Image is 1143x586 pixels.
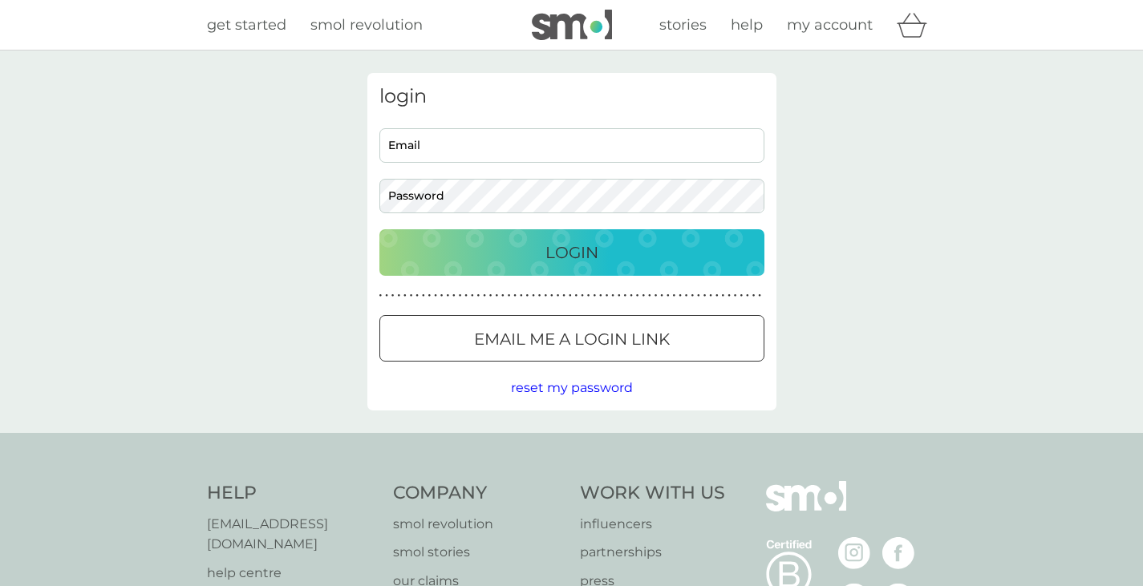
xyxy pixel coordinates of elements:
p: ● [618,292,621,300]
button: Email me a login link [379,315,764,362]
p: ● [520,292,523,300]
p: ● [685,292,688,300]
p: ● [489,292,492,300]
p: ● [611,292,614,300]
div: basket [897,9,937,41]
span: get started [207,16,286,34]
p: ● [728,292,731,300]
p: ● [379,292,383,300]
p: Login [545,240,598,265]
p: ● [434,292,437,300]
p: ● [715,292,719,300]
p: ● [660,292,663,300]
a: smol revolution [393,514,564,535]
p: ● [508,292,511,300]
a: [EMAIL_ADDRESS][DOMAIN_NAME] [207,514,378,555]
button: Login [379,229,764,276]
p: ● [740,292,743,300]
h4: Help [207,481,378,506]
h4: Work With Us [580,481,725,506]
img: smol [532,10,612,40]
p: ● [550,292,553,300]
p: ● [532,292,535,300]
span: my account [787,16,873,34]
p: ● [471,292,474,300]
img: smol [766,481,846,535]
p: ● [575,292,578,300]
p: ● [397,292,400,300]
p: ● [391,292,395,300]
p: ● [667,292,670,300]
span: stories [659,16,707,34]
span: reset my password [511,380,633,395]
p: ● [636,292,639,300]
a: partnerships [580,542,725,563]
p: ● [624,292,627,300]
p: ● [606,292,609,300]
p: ● [422,292,425,300]
p: ● [538,292,541,300]
p: ● [557,292,560,300]
p: ● [464,292,468,300]
a: influencers [580,514,725,535]
p: ● [734,292,737,300]
p: ● [544,292,547,300]
p: ● [569,292,572,300]
a: get started [207,14,286,37]
p: ● [440,292,444,300]
p: ● [679,292,682,300]
a: help [731,14,763,37]
p: ● [593,292,596,300]
p: ● [673,292,676,300]
img: visit the smol Facebook page [882,537,914,569]
p: ● [581,292,584,300]
p: ● [446,292,449,300]
p: ● [758,292,761,300]
p: ● [385,292,388,300]
p: ● [697,292,700,300]
p: ● [403,292,407,300]
span: help [731,16,763,34]
p: ● [477,292,480,300]
p: ● [691,292,694,300]
p: ● [752,292,756,300]
p: ● [428,292,432,300]
span: smol revolution [310,16,423,34]
p: ● [501,292,505,300]
h3: login [379,85,764,108]
p: ● [410,292,413,300]
a: my account [787,14,873,37]
p: ● [746,292,749,300]
p: ● [642,292,645,300]
p: ● [459,292,462,300]
p: ● [526,292,529,300]
p: ● [587,292,590,300]
p: ● [630,292,633,300]
p: ● [495,292,498,300]
p: ● [648,292,651,300]
p: ● [703,292,707,300]
p: ● [599,292,602,300]
p: ● [709,292,712,300]
p: ● [655,292,658,300]
a: smol stories [393,542,564,563]
p: ● [452,292,456,300]
p: ● [562,292,565,300]
p: ● [722,292,725,300]
button: reset my password [511,378,633,398]
p: ● [513,292,517,300]
h4: Company [393,481,564,506]
a: help centre [207,563,378,584]
p: ● [415,292,419,300]
img: visit the smol Instagram page [838,537,870,569]
p: Email me a login link [474,326,670,352]
a: smol revolution [310,14,423,37]
p: ● [483,292,486,300]
a: stories [659,14,707,37]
